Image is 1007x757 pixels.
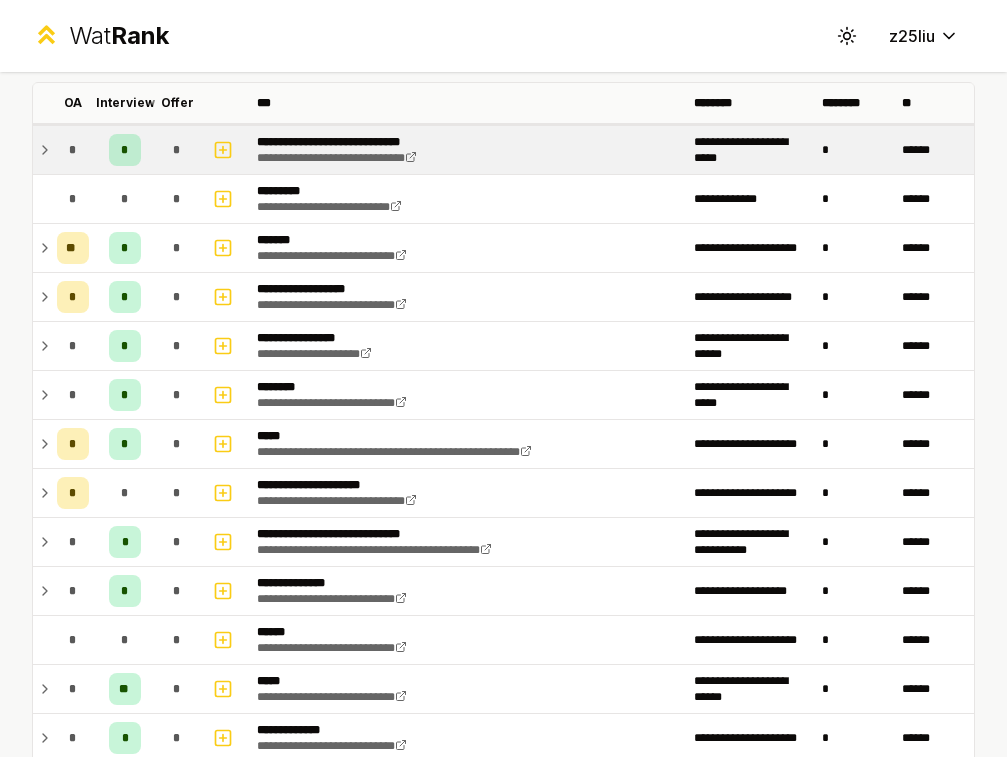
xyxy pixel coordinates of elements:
button: z25liu [873,18,975,54]
span: z25liu [889,24,935,48]
p: Interview [96,95,155,111]
p: Offer [161,95,194,111]
span: Rank [111,21,169,50]
a: WatRank [32,20,169,52]
div: Wat [69,20,169,52]
p: OA [64,95,82,111]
